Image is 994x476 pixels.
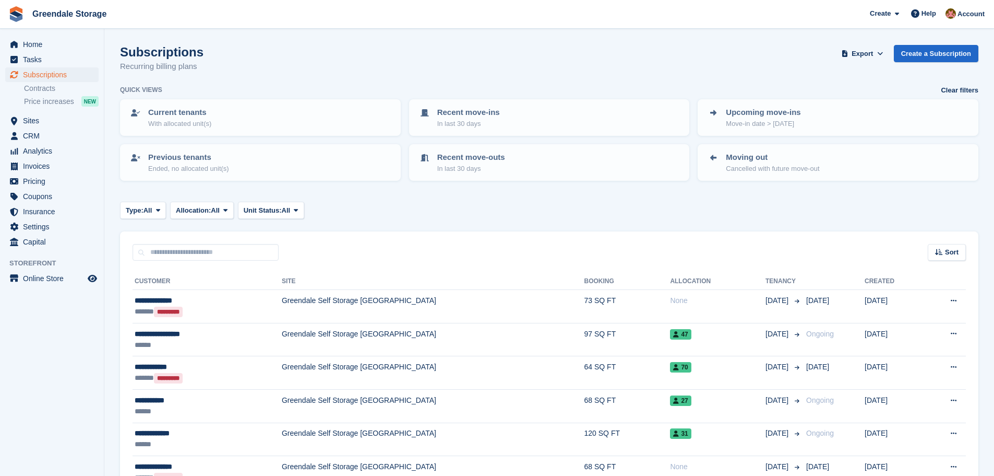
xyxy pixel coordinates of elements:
td: Greendale Self Storage [GEOGRAPHIC_DATA] [282,290,584,323]
img: Justin Swingler [945,8,956,19]
a: Preview store [86,272,99,285]
a: menu [5,113,99,128]
span: Allocation: [176,205,211,216]
a: menu [5,219,99,234]
a: menu [5,204,99,219]
span: 27 [670,396,691,406]
span: Analytics [23,144,86,158]
h6: Quick views [120,85,162,95]
span: Export [852,49,873,59]
span: [DATE] [765,395,791,406]
td: 64 SQ FT [584,356,670,390]
span: [DATE] [765,428,791,439]
a: Recent move-outs In last 30 days [410,145,689,180]
span: Pricing [23,174,86,189]
span: [DATE] [765,362,791,373]
a: Clear filters [941,85,978,96]
div: None [670,461,765,472]
span: CRM [23,129,86,143]
a: menu [5,271,99,286]
a: Previous tenants Ended, no allocated unit(s) [121,145,400,180]
a: menu [5,159,99,173]
div: None [670,295,765,306]
span: Ongoing [806,330,834,338]
span: [DATE] [806,296,829,305]
div: NEW [81,96,99,107]
a: Moving out Cancelled with future move-out [699,145,977,180]
span: Home [23,37,86,52]
span: Sort [945,247,959,258]
span: Unit Status: [244,205,282,216]
span: Sites [23,113,86,128]
td: 73 SQ FT [584,290,670,323]
td: Greendale Self Storage [GEOGRAPHIC_DATA] [282,323,584,356]
img: stora-icon-8386f47178a22dfd0bd8f6a31ec36ba5ce8667c1dd55bd0f319d3a0aa187defe.svg [8,6,24,22]
span: Ongoing [806,396,834,404]
button: Unit Status: All [238,202,304,219]
span: Tasks [23,52,86,67]
span: Coupons [23,189,86,204]
p: Recurring billing plans [120,61,203,73]
span: Online Store [23,271,86,286]
td: 120 SQ FT [584,423,670,456]
td: Greendale Self Storage [GEOGRAPHIC_DATA] [282,389,584,423]
th: Created [865,273,923,290]
p: In last 30 days [437,164,505,174]
td: [DATE] [865,323,923,356]
a: menu [5,144,99,158]
a: Upcoming move-ins Move-in date > [DATE] [699,100,977,135]
span: Insurance [23,204,86,219]
a: menu [5,67,99,82]
span: Subscriptions [23,67,86,82]
span: Type: [126,205,143,216]
td: [DATE] [865,290,923,323]
span: 70 [670,362,691,373]
span: All [211,205,220,216]
p: Recent move-outs [437,152,505,164]
a: menu [5,174,99,189]
span: Storefront [9,258,104,269]
td: 97 SQ FT [584,323,670,356]
span: All [143,205,152,216]
th: Customer [133,273,282,290]
td: [DATE] [865,389,923,423]
span: Price increases [24,97,74,107]
th: Site [282,273,584,290]
span: Account [957,9,985,19]
span: Capital [23,235,86,249]
span: [DATE] [806,462,829,471]
span: Ongoing [806,429,834,437]
td: Greendale Self Storage [GEOGRAPHIC_DATA] [282,356,584,390]
p: With allocated unit(s) [148,119,211,129]
span: [DATE] [765,461,791,472]
span: [DATE] [765,329,791,340]
th: Tenancy [765,273,802,290]
span: Help [921,8,936,19]
th: Booking [584,273,670,290]
td: Greendale Self Storage [GEOGRAPHIC_DATA] [282,423,584,456]
span: All [282,205,291,216]
a: menu [5,235,99,249]
span: Settings [23,219,86,234]
p: Previous tenants [148,152,229,164]
button: Type: All [120,202,166,219]
a: Current tenants With allocated unit(s) [121,100,400,135]
p: Ended, no allocated unit(s) [148,164,229,174]
a: menu [5,52,99,67]
p: Moving out [726,152,819,164]
span: [DATE] [765,295,791,306]
p: Cancelled with future move-out [726,164,819,174]
h1: Subscriptions [120,45,203,59]
span: [DATE] [806,363,829,371]
span: Create [870,8,891,19]
th: Allocation [670,273,765,290]
button: Allocation: All [170,202,234,219]
a: Recent move-ins In last 30 days [410,100,689,135]
span: 31 [670,428,691,439]
td: [DATE] [865,423,923,456]
td: [DATE] [865,356,923,390]
p: Recent move-ins [437,107,500,119]
a: Greendale Storage [28,5,111,22]
a: Price increases NEW [24,96,99,107]
a: menu [5,189,99,204]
